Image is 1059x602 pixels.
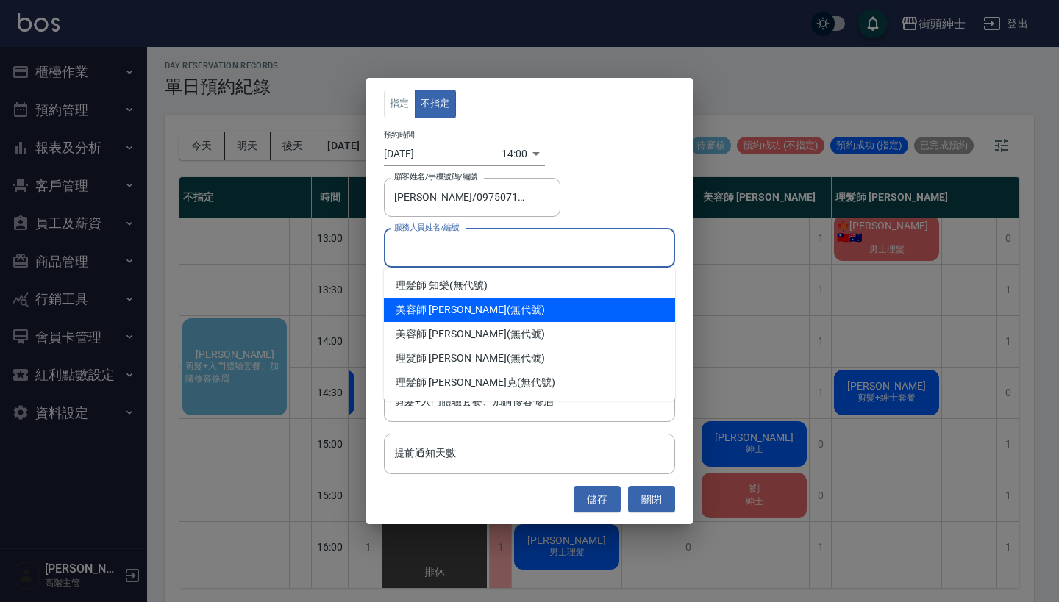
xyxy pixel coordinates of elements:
button: 儲存 [574,486,621,513]
span: 理髮師 [PERSON_NAME]克 [396,375,517,390]
button: 指定 [384,90,416,118]
input: Choose date, selected date is 2025-10-09 [384,142,502,166]
button: 關閉 [628,486,675,513]
span: 美容師 [PERSON_NAME] [396,302,507,318]
div: (無代號) [384,370,675,395]
span: 理髮師 知樂 [396,278,449,293]
div: (無代號) [384,322,675,346]
button: 不指定 [415,90,456,118]
div: (無代號) [384,298,675,322]
span: 美容師 [PERSON_NAME] [396,326,507,342]
label: 顧客姓名/手機號碼/編號 [394,171,478,182]
div: (無代號) [384,273,675,298]
div: 14:00 [502,142,527,166]
label: 服務人員姓名/編號 [394,222,459,233]
span: 理髮師 [PERSON_NAME] [396,351,507,366]
label: 預約時間 [384,129,415,140]
div: (無代號) [384,346,675,370]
